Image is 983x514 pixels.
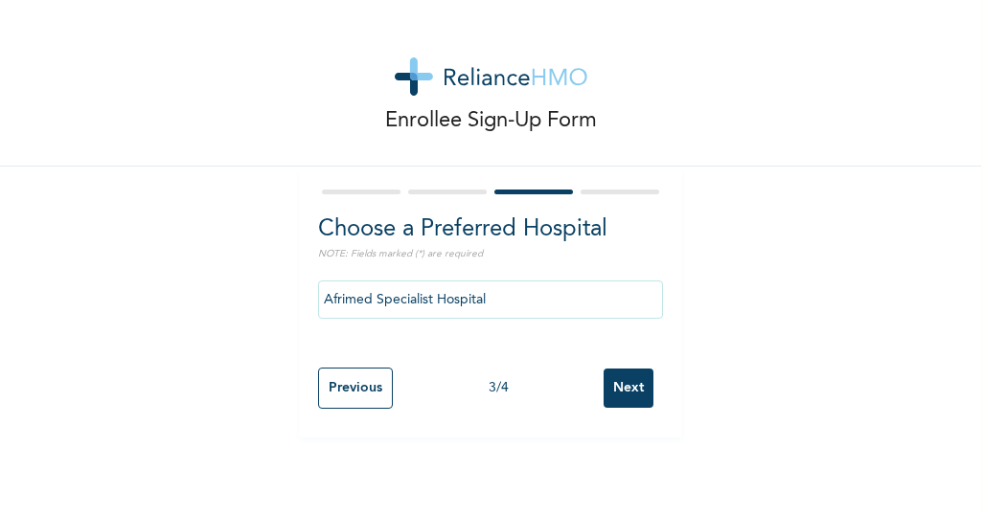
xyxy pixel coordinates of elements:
input: Next [604,369,653,408]
img: logo [395,57,587,96]
h2: Choose a Preferred Hospital [318,212,663,247]
input: Search by name, address or governorate [318,280,663,319]
div: 3 / 4 [393,378,604,398]
input: Previous [318,368,393,409]
p: Enrollee Sign-Up Form [385,105,597,137]
p: NOTE: Fields marked (*) are required [318,247,663,261]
